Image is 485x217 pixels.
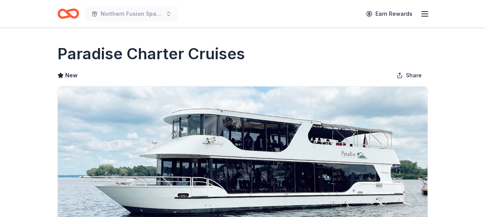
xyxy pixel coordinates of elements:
[85,6,178,22] button: Northern Fusion Spaghetti Fundraiser
[65,71,78,80] span: New
[362,7,417,21] a: Earn Rewards
[406,71,422,80] span: Share
[390,68,428,83] button: Share
[57,5,79,23] a: Home
[57,43,245,65] h1: Paradise Charter Cruises
[101,9,162,18] span: Northern Fusion Spaghetti Fundraiser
